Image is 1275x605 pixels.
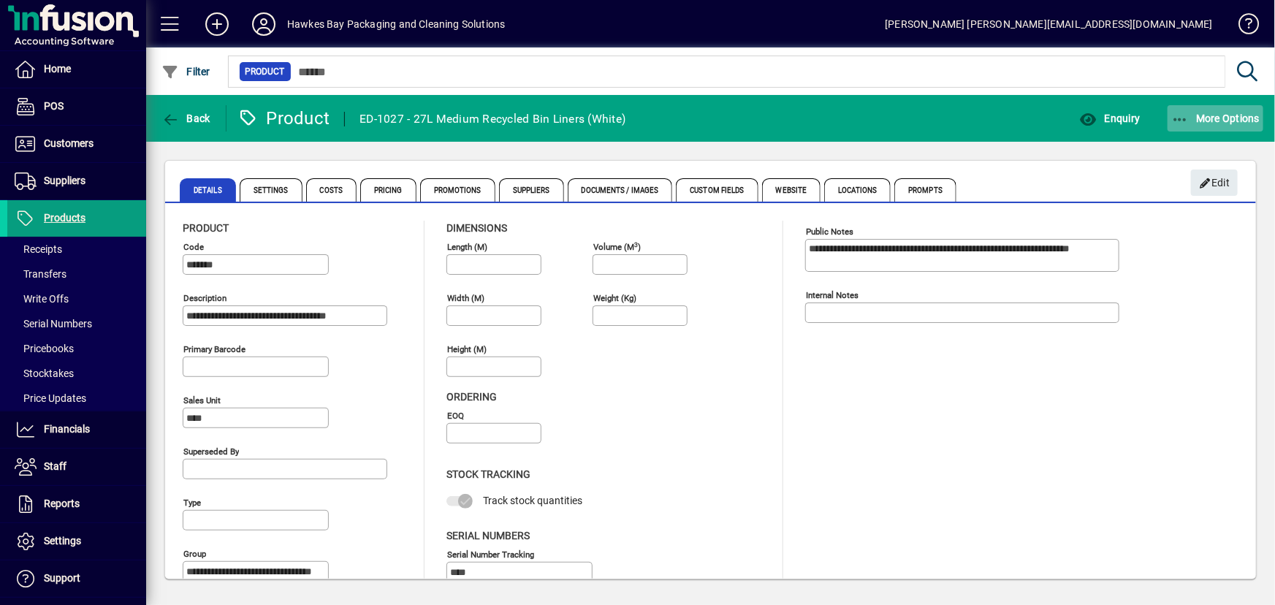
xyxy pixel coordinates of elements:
span: Products [44,212,85,224]
a: Settings [7,523,146,560]
span: Receipts [15,243,62,255]
span: Documents / Images [568,178,673,202]
button: Filter [158,58,214,85]
button: More Options [1168,105,1264,132]
a: Financials [7,411,146,448]
span: More Options [1171,113,1260,124]
span: Stocktakes [15,368,74,379]
span: Track stock quantities [483,495,582,506]
a: Home [7,51,146,88]
a: Staff [7,449,146,485]
mat-label: Group [183,549,206,559]
span: Pricing [360,178,416,202]
mat-label: Public Notes [806,227,853,237]
mat-label: EOQ [447,411,464,421]
a: Reports [7,486,146,522]
mat-label: Serial Number tracking [447,549,534,559]
span: Suppliers [44,175,85,186]
mat-label: Length (m) [447,242,487,252]
span: Filter [161,66,210,77]
span: Dimensions [446,222,507,234]
a: Serial Numbers [7,311,146,336]
span: Home [44,63,71,75]
div: [PERSON_NAME] [PERSON_NAME][EMAIL_ADDRESS][DOMAIN_NAME] [885,12,1213,36]
div: Hawkes Bay Packaging and Cleaning Solutions [287,12,506,36]
span: Details [180,178,236,202]
span: Stock Tracking [446,468,530,480]
button: Edit [1191,170,1238,196]
a: Price Updates [7,386,146,411]
span: Financials [44,423,90,435]
div: ED-1027 - 27L Medium Recycled Bin Liners (White) [359,107,625,131]
span: Costs [306,178,357,202]
button: Profile [240,11,287,37]
span: Serial Numbers [15,318,92,330]
span: Prompts [894,178,956,202]
span: Support [44,572,80,584]
span: Pricebooks [15,343,74,354]
span: Transfers [15,268,66,280]
mat-label: Superseded by [183,446,239,457]
mat-label: Width (m) [447,293,484,303]
span: Settings [44,535,81,547]
mat-label: Description [183,293,227,303]
a: Customers [7,126,146,162]
span: Customers [44,137,94,149]
a: Support [7,560,146,597]
app-page-header-button: Back [146,105,227,132]
button: Add [194,11,240,37]
a: Knowledge Base [1228,3,1257,50]
div: Product [237,107,330,130]
span: POS [44,100,64,112]
mat-label: Height (m) [447,344,487,354]
button: Back [158,105,214,132]
span: Price Updates [15,392,86,404]
span: Ordering [446,391,497,403]
a: Receipts [7,237,146,262]
mat-label: Primary barcode [183,344,246,354]
a: Write Offs [7,286,146,311]
a: Transfers [7,262,146,286]
span: Write Offs [15,293,69,305]
span: Custom Fields [676,178,758,202]
span: Reports [44,498,80,509]
span: Website [762,178,821,202]
a: POS [7,88,146,125]
span: Staff [44,460,66,472]
mat-label: Internal Notes [806,290,859,300]
span: Suppliers [499,178,564,202]
span: Promotions [420,178,495,202]
mat-label: Code [183,242,204,252]
button: Enquiry [1076,105,1143,132]
span: Product [246,64,285,79]
span: Settings [240,178,302,202]
sup: 3 [634,240,638,248]
mat-label: Sales unit [183,395,221,406]
span: Enquiry [1079,113,1140,124]
span: Edit [1199,171,1230,195]
a: Stocktakes [7,361,146,386]
a: Suppliers [7,163,146,199]
mat-label: Volume (m ) [593,242,641,252]
span: Back [161,113,210,124]
span: Product [183,222,229,234]
mat-label: Weight (Kg) [593,293,636,303]
a: Pricebooks [7,336,146,361]
span: Serial Numbers [446,530,530,541]
span: Locations [824,178,891,202]
mat-label: Type [183,498,201,508]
